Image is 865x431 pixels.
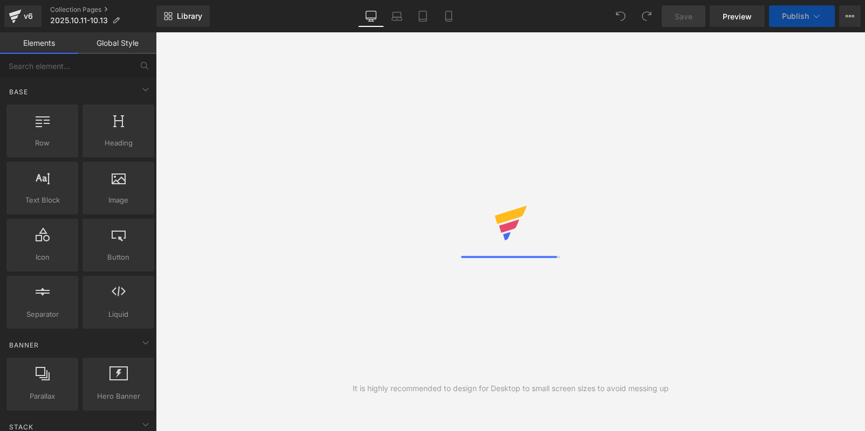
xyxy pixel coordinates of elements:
button: Undo [610,5,631,27]
span: Row [10,137,75,149]
span: Text Block [10,194,75,206]
span: Icon [10,252,75,263]
a: Tablet [410,5,436,27]
a: Global Style [78,32,156,54]
span: Parallax [10,391,75,402]
div: v6 [22,9,35,23]
a: Collection Pages [50,5,156,14]
span: Save [675,11,692,22]
span: Banner [8,340,40,350]
span: Hero Banner [86,391,151,402]
span: Preview [723,11,752,22]
span: Separator [10,309,75,320]
span: 2025.10.11-10.13 [50,16,108,25]
span: Publish [782,12,809,20]
a: Desktop [358,5,384,27]
a: v6 [4,5,42,27]
span: Image [86,194,151,206]
span: Liquid [86,309,151,320]
a: New Library [156,5,210,27]
span: Button [86,252,151,263]
button: Redo [636,5,657,27]
a: Laptop [384,5,410,27]
span: Library [177,11,202,21]
button: More [839,5,861,27]
span: Base [8,87,29,97]
a: Preview [710,5,765,27]
button: Publish [769,5,835,27]
a: Mobile [436,5,462,27]
span: Heading [86,137,151,149]
div: It is highly recommended to design for Desktop to small screen sizes to avoid messing up [353,383,669,394]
